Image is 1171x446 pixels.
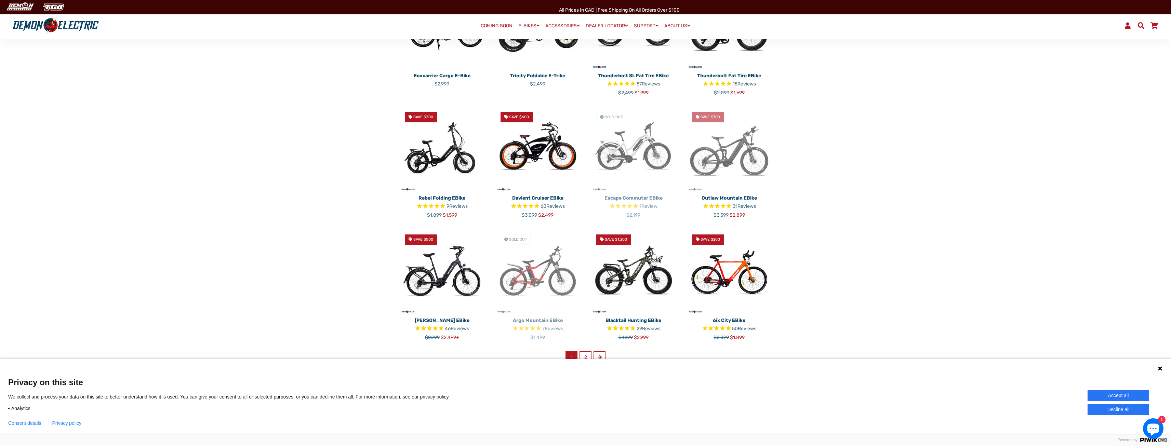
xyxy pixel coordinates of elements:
[591,192,676,219] a: Escape Commuter eBike Rated 5.0 out of 5 stars 1 reviews $2,199
[447,203,468,209] span: 9 reviews
[399,317,485,324] p: [PERSON_NAME] eBike
[687,107,772,192] a: Outlaw Mountain eBike - Demon Electric Save $700
[399,107,485,192] a: Rebel Folding eBike - Demon Electric Save $300
[565,351,577,363] span: 1
[495,194,581,202] p: Davient Cruiser eBike
[738,326,756,332] span: Reviews
[445,326,469,332] span: 46 reviews
[687,194,772,202] p: Outlaw Mountain eBike
[495,203,581,211] span: Rated 4.8 out of 5 stars 60 reviews
[538,212,554,218] span: $2,499
[580,351,591,363] a: 2
[733,81,756,87] span: 15 reviews
[642,81,660,87] span: Reviews
[495,107,581,192] img: Davient Cruiser eBike - Demon Electric
[495,107,581,192] a: Davient Cruiser eBike - Demon Electric Save $600
[730,335,745,340] span: $1,899
[730,212,745,218] span: $2,899
[40,1,68,13] img: TGB Canada
[591,203,676,211] span: Rated 5.0 out of 5 stars 1 reviews
[413,115,433,119] span: Save $300
[591,107,676,192] a: Escape Commuter eBike - Demon Electric Sold Out
[605,115,623,119] span: Sold Out
[399,72,485,79] p: Ecocarrier Cargo E-Bike
[737,203,756,209] span: Reviews
[687,229,772,314] img: 6ix City eBike - Demon Electric
[605,237,627,242] span: Save $1,200
[1088,390,1149,401] button: Accept all
[495,70,581,87] a: Trinity Foldable E-Trike $2,499
[591,314,676,341] a: Blacktail Hunting eBike Rated 4.7 out of 5 stars 29 reviews $4,199 $2,999
[626,212,640,218] span: $2,199
[516,21,542,31] a: E-BIKES
[591,80,676,88] span: Rated 4.9 out of 5 stars 57 reviews
[543,21,582,31] a: ACCESSORIES
[634,335,649,340] span: $2,999
[662,21,693,31] a: ABOUT US
[522,212,537,218] span: $3,099
[687,72,772,79] p: Thunderbolt Fat Tire eBike
[687,325,772,333] span: Rated 4.8 out of 5 stars 50 reviews
[583,21,630,31] a: DEALER LOCATOR
[509,115,529,119] span: Save $600
[435,81,449,87] span: $2,999
[530,81,545,87] span: $2,499
[441,335,459,340] span: $2,499+
[641,203,657,209] span: Review
[425,335,440,340] span: $2,999
[732,326,756,332] span: 50 reviews
[559,7,680,13] span: All Prices in CAD | Free shipping on all orders over $100
[591,107,676,192] img: Escape Commuter eBike - Demon Electric
[399,194,485,202] p: Rebel Folding eBike
[399,70,485,87] a: Ecocarrier Cargo E-Bike $2,999
[714,90,729,96] span: $2,099
[591,229,676,314] a: Blacktail Hunting eBike - Demon Electric Save $1,200
[639,203,657,209] span: 1 reviews
[3,1,36,13] img: Demon Electric
[687,192,772,219] a: Outlaw Mountain eBike Rated 4.8 out of 5 stars 31 reviews $3,599 $2,899
[701,115,720,119] span: Save $700
[701,237,720,242] span: Save $200
[631,21,661,31] a: SUPPORT
[495,72,581,79] p: Trinity Foldable E-Trike
[478,21,515,31] a: COMING SOON
[714,212,729,218] span: $3,599
[730,90,745,96] span: $1,699
[642,326,661,332] span: Reviews
[591,70,676,96] a: Thunderbolt SL Fat Tire eBike Rated 4.9 out of 5 stars 57 reviews $2,499 $1,999
[687,203,772,211] span: Rated 4.8 out of 5 stars 31 reviews
[635,90,649,96] span: $1,999
[591,325,676,333] span: Rated 4.7 out of 5 stars 29 reviews
[591,72,676,79] p: Thunderbolt SL Fat Tire eBike
[52,420,82,426] a: Privacy policy
[591,229,676,314] img: Blacktail Hunting eBike - Demon Electric
[687,314,772,341] a: 6ix City eBike Rated 4.8 out of 5 stars 50 reviews $2,099 $1,899
[399,314,485,341] a: [PERSON_NAME] eBike Rated 4.6 out of 5 stars 46 reviews $2,999 $2,499+
[399,229,485,314] img: Tronio Commuter eBike - Demon Electric
[737,81,756,87] span: Reviews
[530,335,545,340] span: $1,499
[591,194,676,202] p: Escape Commuter eBike
[8,394,460,400] p: We collect and process your data on this site to better understand how it is used. You can give y...
[687,229,772,314] a: 6ix City eBike - Demon Electric Save $200
[8,377,1163,387] span: Privacy on this site
[399,229,485,314] a: Tronio Commuter eBike - Demon Electric Save $500
[495,314,581,341] a: Argo Mountain eBike Rated 4.9 out of 5 stars 7 reviews $1,499
[495,229,581,314] a: Argo Mountain eBike - Demon Electric Sold Out
[399,192,485,219] a: Rebel Folding eBike Rated 5.0 out of 5 stars 9 reviews $1,899 $1,599
[10,17,101,35] img: Demon Electric logo
[11,405,30,411] span: Analytics
[399,325,485,333] span: Rated 4.6 out of 5 stars 46 reviews
[1088,404,1149,415] button: Decline all
[733,203,756,209] span: 31 reviews
[495,317,581,324] p: Argo Mountain eBike
[687,70,772,96] a: Thunderbolt Fat Tire eBike Rated 4.8 out of 5 stars 15 reviews $2,099 $1,699
[542,326,563,332] span: 7 reviews
[1115,438,1140,442] span: Powered by
[541,203,565,209] span: 60 reviews
[8,420,41,426] button: Consent details
[509,237,527,242] span: Sold Out
[591,317,676,324] p: Blacktail Hunting eBike
[687,107,772,192] img: Outlaw Mountain eBike - Demon Electric
[449,203,468,209] span: Reviews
